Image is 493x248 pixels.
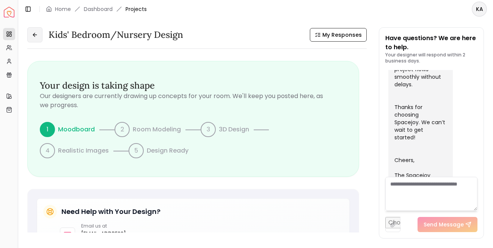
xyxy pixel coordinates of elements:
[4,7,14,17] a: Spacejoy
[385,52,477,64] p: Your designer will respond within 2 business days.
[201,122,216,137] div: 3
[129,143,144,158] div: 5
[61,206,160,217] h5: Need Help with Your Design?
[84,5,113,13] a: Dashboard
[40,92,347,110] p: Our designers are currently drawing up concepts for your room. We'll keep you posted here, as we ...
[133,125,181,134] p: Room Modeling
[472,2,487,17] button: KA
[115,122,130,137] div: 2
[40,80,347,92] h3: Your design is taking shape
[49,29,183,41] h3: Kids' Bedroom/Nursery design
[58,125,95,134] p: Moodboard
[219,125,249,134] p: 3D Design
[310,28,367,42] button: My Responses
[126,5,147,13] span: Projects
[58,146,109,155] p: Realistic Images
[40,122,55,137] div: 1
[473,2,486,16] span: KA
[81,229,126,247] a: [EMAIL_ADDRESS][DOMAIN_NAME]
[55,5,71,13] a: Home
[322,31,362,39] span: My Responses
[81,223,126,229] p: Email us at
[4,7,14,17] img: Spacejoy Logo
[46,5,147,13] nav: breadcrumb
[385,34,477,52] p: Have questions? We are here to help.
[40,143,55,158] div: 4
[147,146,188,155] p: Design Ready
